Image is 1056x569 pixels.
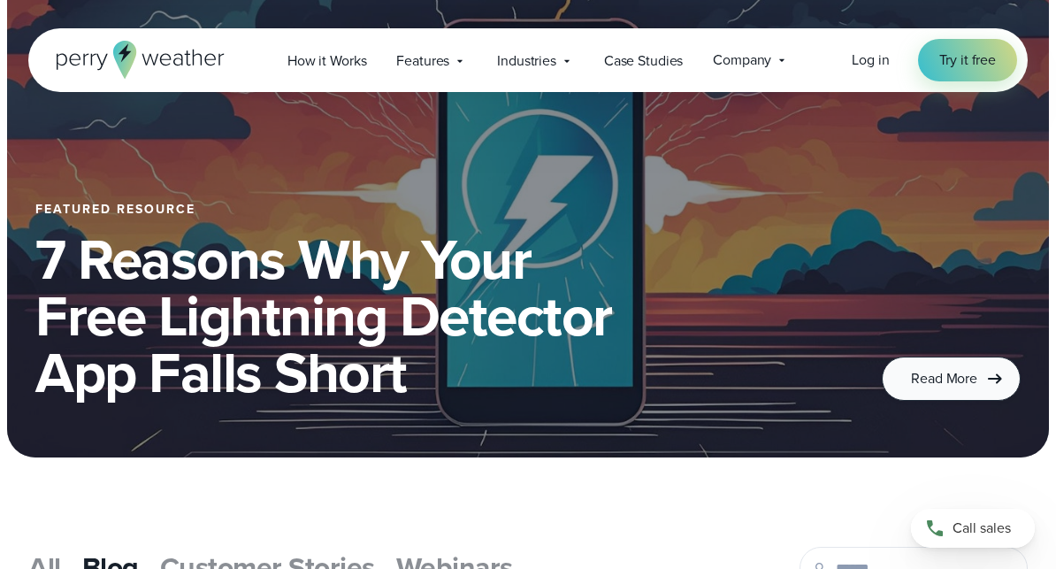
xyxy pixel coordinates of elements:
span: Log in [852,50,889,70]
a: Call sales [911,509,1035,548]
a: Try it free [918,39,1017,81]
span: Industries [497,50,556,72]
span: Read More [911,368,977,389]
div: Featured Resource [35,203,839,217]
span: Features [396,50,449,72]
span: Try it free [939,50,996,71]
span: Case Studies [604,50,683,72]
a: Case Studies [589,42,698,79]
span: Call sales [953,518,1011,539]
a: How it Works [272,42,381,79]
h1: 7 Reasons Why Your Free Lightning Detector App Falls Short [35,231,839,401]
span: How it Works [287,50,366,72]
a: Log in [852,50,889,71]
span: Company [713,50,771,71]
a: Read More [882,357,1021,401]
